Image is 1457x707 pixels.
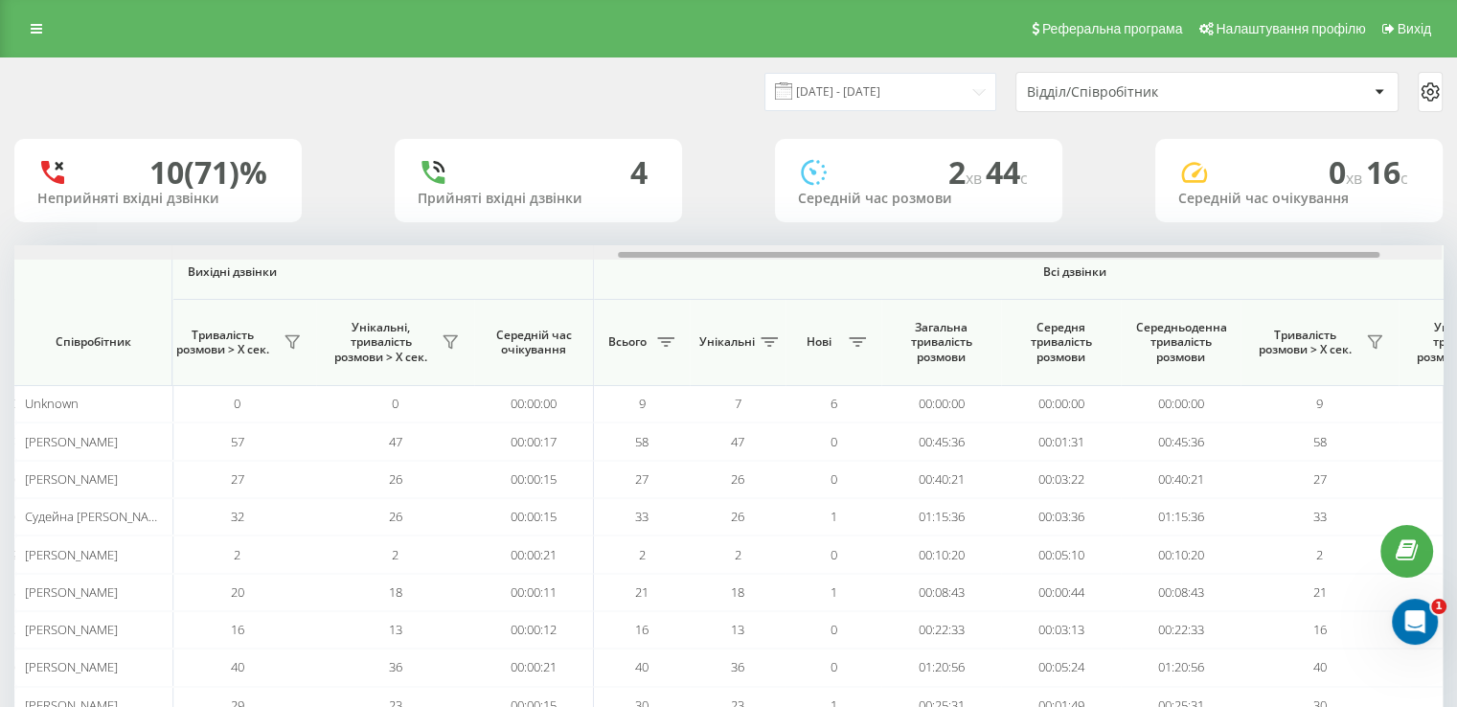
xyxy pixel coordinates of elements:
[731,583,744,601] span: 18
[1398,21,1431,36] span: Вихід
[326,320,436,365] span: Унікальні, тривалість розмови > Х сек.
[1001,385,1121,422] td: 00:00:00
[635,433,649,450] span: 58
[1121,649,1241,686] td: 01:20:56
[1329,151,1366,193] span: 0
[1027,84,1256,101] div: Відділ/Співробітник
[1313,508,1327,525] span: 33
[1313,583,1327,601] span: 21
[1316,546,1323,563] span: 2
[630,154,648,191] div: 4
[231,658,244,675] span: 40
[25,546,118,563] span: [PERSON_NAME]
[881,574,1001,611] td: 00:08:43
[1313,621,1327,638] span: 16
[1121,536,1241,573] td: 00:10:20
[389,433,402,450] span: 47
[1250,328,1360,357] span: Тривалість розмови > Х сек.
[795,334,843,350] span: Нові
[1313,658,1327,675] span: 40
[234,395,240,412] span: 0
[389,583,402,601] span: 18
[1015,320,1106,365] span: Середня тривалість розмови
[234,546,240,563] span: 2
[389,621,402,638] span: 13
[25,395,79,412] span: Unknown
[25,658,118,675] span: [PERSON_NAME]
[635,658,649,675] span: 40
[731,621,744,638] span: 13
[1313,470,1327,488] span: 27
[603,334,651,350] span: Всього
[389,508,402,525] span: 26
[831,395,837,412] span: 6
[1121,385,1241,422] td: 00:00:00
[25,433,118,450] span: [PERSON_NAME]
[25,583,118,601] span: [PERSON_NAME]
[699,334,755,350] span: Унікальні
[474,461,594,498] td: 00:00:15
[1346,168,1366,189] span: хв
[798,191,1039,207] div: Середній час розмови
[831,470,837,488] span: 0
[474,422,594,460] td: 00:00:17
[635,470,649,488] span: 27
[635,583,649,601] span: 21
[474,385,594,422] td: 00:00:00
[731,658,744,675] span: 36
[948,151,986,193] span: 2
[392,546,398,563] span: 2
[168,328,278,357] span: Тривалість розмови > Х сек.
[25,621,118,638] span: [PERSON_NAME]
[231,433,244,450] span: 57
[831,433,837,450] span: 0
[1001,422,1121,460] td: 00:01:31
[25,470,118,488] span: [PERSON_NAME]
[1042,21,1183,36] span: Реферальна програма
[986,151,1028,193] span: 44
[881,422,1001,460] td: 00:45:36
[231,621,244,638] span: 16
[231,508,244,525] span: 32
[1121,574,1241,611] td: 00:08:43
[474,611,594,649] td: 00:00:12
[1121,611,1241,649] td: 00:22:33
[881,649,1001,686] td: 01:20:56
[489,328,579,357] span: Середній час очікування
[881,461,1001,498] td: 00:40:21
[1392,599,1438,645] iframe: Intercom live chat
[1121,461,1241,498] td: 00:40:21
[831,583,837,601] span: 1
[1135,320,1226,365] span: Середньоденна тривалість розмови
[1121,498,1241,536] td: 01:15:36
[731,508,744,525] span: 26
[1313,433,1327,450] span: 58
[831,621,837,638] span: 0
[731,470,744,488] span: 26
[31,334,155,350] span: Співробітник
[1400,168,1408,189] span: c
[639,395,646,412] span: 9
[231,583,244,601] span: 20
[635,621,649,638] span: 16
[735,546,741,563] span: 2
[1216,21,1365,36] span: Налаштування профілю
[881,611,1001,649] td: 00:22:33
[1431,599,1446,614] span: 1
[231,470,244,488] span: 27
[474,536,594,573] td: 00:00:21
[831,508,837,525] span: 1
[1001,536,1121,573] td: 00:05:10
[881,498,1001,536] td: 01:15:36
[1121,422,1241,460] td: 00:45:36
[881,536,1001,573] td: 00:10:20
[1001,461,1121,498] td: 00:03:22
[1366,151,1408,193] span: 16
[731,433,744,450] span: 47
[389,470,402,488] span: 26
[418,191,659,207] div: Прийняті вхідні дзвінки
[1001,574,1121,611] td: 00:00:44
[1316,395,1323,412] span: 9
[389,658,402,675] span: 36
[474,574,594,611] td: 00:00:11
